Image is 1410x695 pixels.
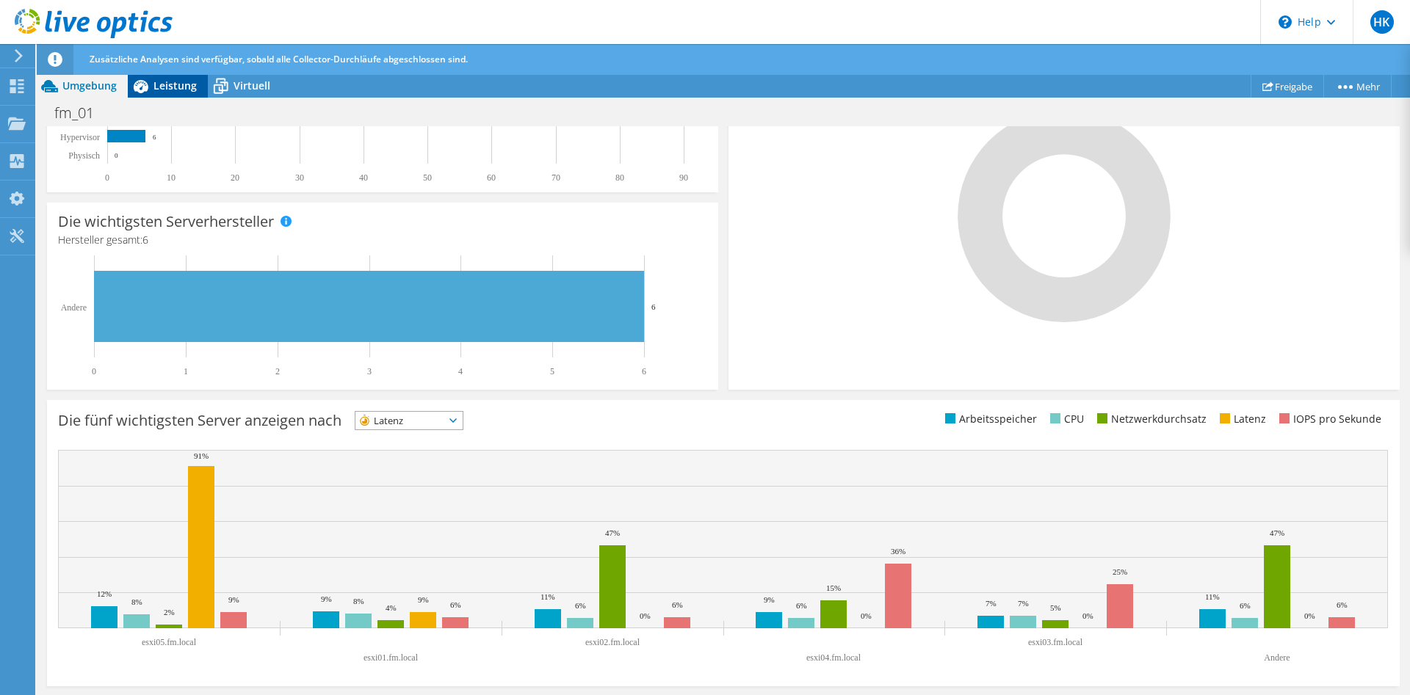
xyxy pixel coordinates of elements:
[115,152,118,159] text: 0
[418,595,429,604] text: 9%
[1304,611,1315,620] text: 0%
[1240,601,1251,610] text: 6%
[321,594,332,603] text: 9%
[167,172,176,183] text: 10
[540,592,555,601] text: 11%
[651,302,656,311] text: 6
[194,451,209,460] text: 91%
[131,597,142,606] text: 8%
[97,589,112,598] text: 12%
[550,366,554,376] text: 5
[61,302,87,313] text: Andere
[234,79,270,92] span: Virtuell
[62,79,117,92] span: Umgebung
[58,232,707,248] h4: Hersteller gesamt:
[367,366,372,376] text: 3
[796,601,807,610] text: 6%
[1251,75,1324,98] a: Freigabe
[487,172,496,183] text: 60
[1050,603,1061,612] text: 5%
[1216,411,1266,427] li: Latenz
[164,608,175,616] text: 2%
[60,132,100,142] text: Hypervisor
[986,599,997,608] text: 7%
[640,611,651,620] text: 0%
[1205,592,1220,601] text: 11%
[386,603,397,612] text: 4%
[1337,600,1348,609] text: 6%
[585,637,640,647] text: esxi02.fm.local
[231,172,239,183] text: 20
[941,411,1037,427] li: Arbeitsspeicher
[68,150,100,161] text: Physisch
[153,79,197,92] span: Leistung
[891,547,905,556] text: 36%
[1270,528,1284,537] text: 47%
[1264,652,1290,663] text: Andere
[58,214,274,230] h3: Die wichtigsten Serverhersteller
[359,172,368,183] text: 40
[355,412,444,429] span: Latenz
[764,595,775,604] text: 9%
[90,53,468,65] span: Zusätzliche Analysen sind verfügbar, sobald alle Collector-Durchläufe abgeschlossen sind.
[1279,15,1292,29] svg: \n
[364,652,419,663] text: esxi01.fm.local
[184,366,188,376] text: 1
[615,172,624,183] text: 80
[861,611,872,620] text: 0%
[826,583,841,592] text: 15%
[672,600,683,609] text: 6%
[423,172,432,183] text: 50
[92,366,96,376] text: 0
[295,172,304,183] text: 30
[1276,411,1381,427] li: IOPS pro Sekunde
[1113,567,1127,576] text: 25%
[679,172,688,183] text: 90
[458,366,463,376] text: 4
[275,366,280,376] text: 2
[806,652,861,663] text: esxi04.fm.local
[142,637,197,647] text: esxi05.fm.local
[1018,599,1029,608] text: 7%
[142,233,148,247] span: 6
[642,366,646,376] text: 6
[153,134,156,141] text: 6
[1082,611,1093,620] text: 0%
[450,600,461,609] text: 6%
[1093,411,1207,427] li: Netzwerkdurchsatz
[1028,637,1083,647] text: esxi03.fm.local
[105,172,109,183] text: 0
[552,172,560,183] text: 70
[48,105,117,121] h1: fm_01
[605,528,620,537] text: 47%
[353,597,364,605] text: 8%
[575,601,586,610] text: 6%
[1046,411,1084,427] li: CPU
[1370,10,1394,34] span: HK
[228,595,239,604] text: 9%
[1323,75,1392,98] a: Mehr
